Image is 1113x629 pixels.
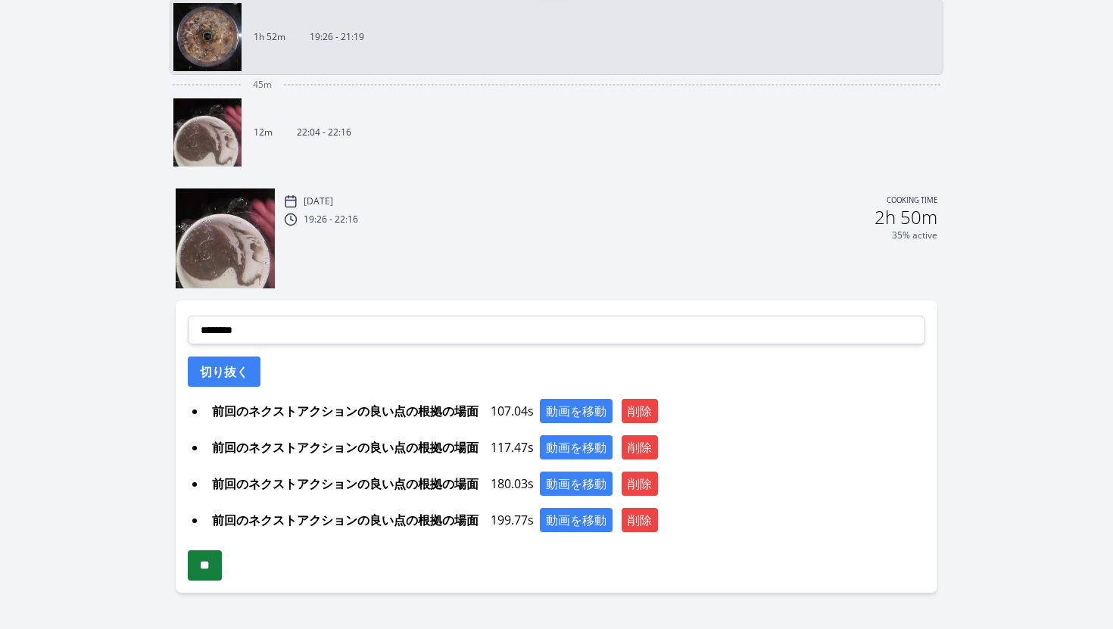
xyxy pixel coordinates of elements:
button: 動画を移動 [540,472,613,496]
div: 199.77s [206,508,926,532]
p: 22:04 - 22:16 [297,126,351,139]
button: 削除 [622,508,658,532]
p: 19:26 - 22:16 [304,213,358,226]
button: 動画を移動 [540,435,613,459]
p: Cooking time [887,195,937,208]
div: 107.04s [206,399,926,423]
img: 250821172717_thumb.jpeg [173,3,242,71]
p: 19:26 - 21:19 [310,31,364,43]
h2: 2h 50m [874,208,937,226]
button: 削除 [622,472,658,496]
div: 180.03s [206,472,926,496]
button: 切り抜く [188,357,260,387]
p: 35% active [892,229,937,241]
p: 12m [254,126,273,139]
button: 動画を移動 [540,399,613,423]
button: 削除 [622,399,658,423]
div: 117.47s [206,435,926,459]
img: 250821200513_thumb.jpeg [176,188,276,288]
span: 前回のネクストアクションの良い点の根拠の場面 [206,435,485,459]
button: 削除 [622,435,658,459]
span: 前回のネクストアクションの良い点の根拠の場面 [206,472,485,496]
span: 前回のネクストアクションの良い点の根拠の場面 [206,399,485,423]
img: 250821200513_thumb.jpeg [173,98,242,167]
p: 1h 52m [254,31,285,43]
button: 動画を移動 [540,508,613,532]
span: 前回のネクストアクションの良い点の根拠の場面 [206,508,485,532]
span: 45m [253,79,272,91]
p: [DATE] [304,195,333,207]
